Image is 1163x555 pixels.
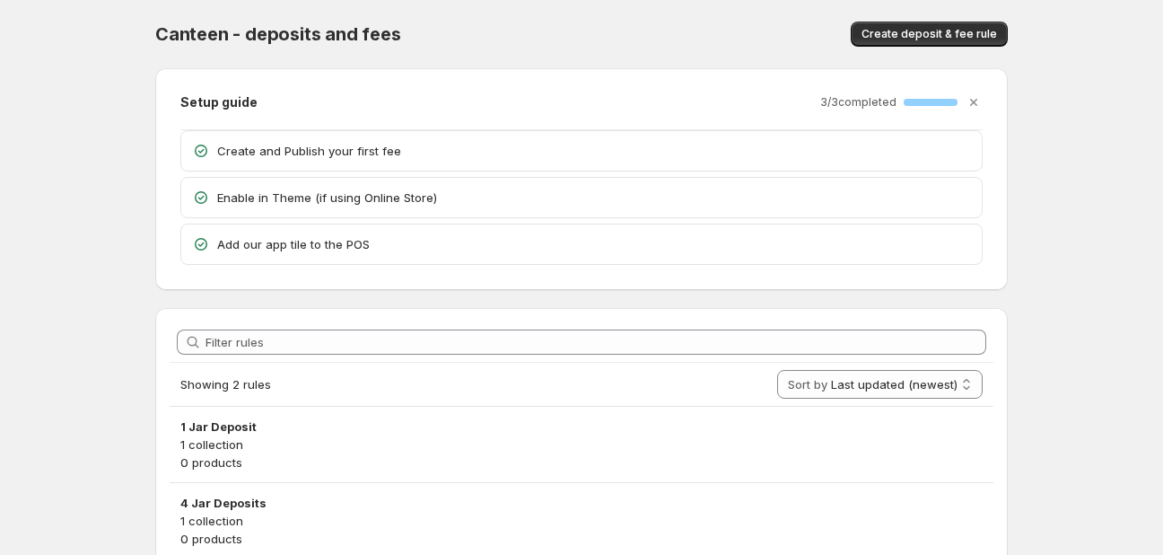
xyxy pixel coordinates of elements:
[217,189,971,207] p: Enable in Theme (if using Online Store)
[820,95,896,110] p: 3 / 3 completed
[180,436,983,454] p: 1 collection
[180,377,271,392] span: Showing 2 rules
[205,330,986,355] input: Filter rules
[155,23,401,45] span: Canteen - deposits and fees
[851,22,1008,47] button: Create deposit & fee rule
[180,494,983,512] h3: 4 Jar Deposits
[180,530,983,548] p: 0 products
[217,142,971,160] p: Create and Publish your first fee
[217,235,971,253] p: Add our app tile to the POS
[180,512,983,530] p: 1 collection
[180,454,983,471] p: 0 products
[861,27,997,41] span: Create deposit & fee rule
[180,418,983,436] h3: 1 Jar Deposit
[961,90,986,115] button: Dismiss setup guide
[180,93,258,111] h2: Setup guide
